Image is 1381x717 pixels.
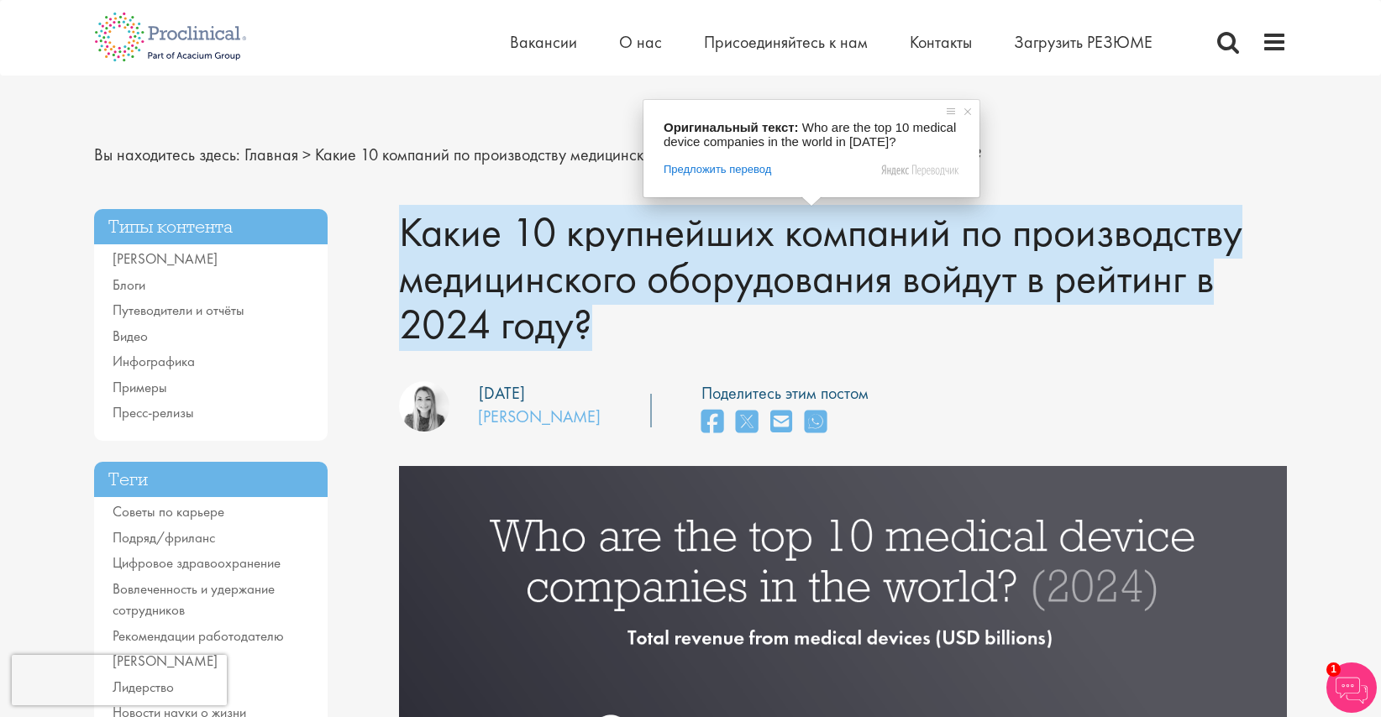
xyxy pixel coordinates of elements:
span: 1 [1326,662,1341,677]
a: Видео [113,327,148,345]
ya-tr-span: [DATE] [479,382,525,404]
ya-tr-span: Типы контента [108,215,233,238]
span: Оригинальный текст: [664,120,799,134]
img: Ханна Берк [399,381,449,432]
ya-tr-span: > [302,144,311,165]
a: Путеводители и отчёты [113,301,244,319]
a: Вакансии [510,31,577,53]
span: Предложить перевод [664,162,771,177]
a: Рекомендации работодателю [113,626,284,645]
a: Советы по карьере [113,502,224,521]
a: [PERSON_NAME] [478,406,601,427]
a: Контакты [910,31,972,53]
a: поделиться по электронной почте [770,405,792,441]
ya-tr-span: Теги [108,468,148,490]
a: [PERSON_NAME] [113,249,218,268]
ya-tr-span: Какие 10 компаний по производству медицинского оборудования станут лидерами в 2024 году? [315,144,982,165]
a: Пресс-релизы [113,403,194,421]
ya-tr-span: Поделитесь этим постом [701,382,869,404]
img: Чат-Бот [1326,662,1377,713]
ya-tr-span: Какие 10 крупнейших компаний по производству медицинского оборудования войдут в рейтинг в 2024 году? [399,205,1242,351]
ya-tr-span: Главная [244,144,298,165]
a: Подряд/фриланс [113,528,215,547]
a: ссылка на панировочные сухари [244,144,298,165]
a: Цифровое здравоохранение [113,553,281,572]
a: Инфографика [113,352,195,370]
a: Блоги [113,275,145,294]
a: [PERSON_NAME] [113,652,218,670]
a: поделиться в Twitter [736,405,758,441]
a: Поделиться на Facebook [701,405,723,441]
a: Вовлеченность и удержание сотрудников [113,579,275,620]
iframe: Рекапча [12,655,227,705]
a: Загрузить РЕЗЮМЕ [1014,31,1153,53]
a: О нас [619,31,662,53]
a: Присоединяйтесь к нам [704,31,868,53]
ya-tr-span: Вы находитесь здесь: [94,144,240,165]
a: Примеры [113,378,167,396]
span: Who are the top 10 medical device companies in the world in [DATE]? [664,120,959,149]
a: поделиться в приложении whats [805,405,827,441]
